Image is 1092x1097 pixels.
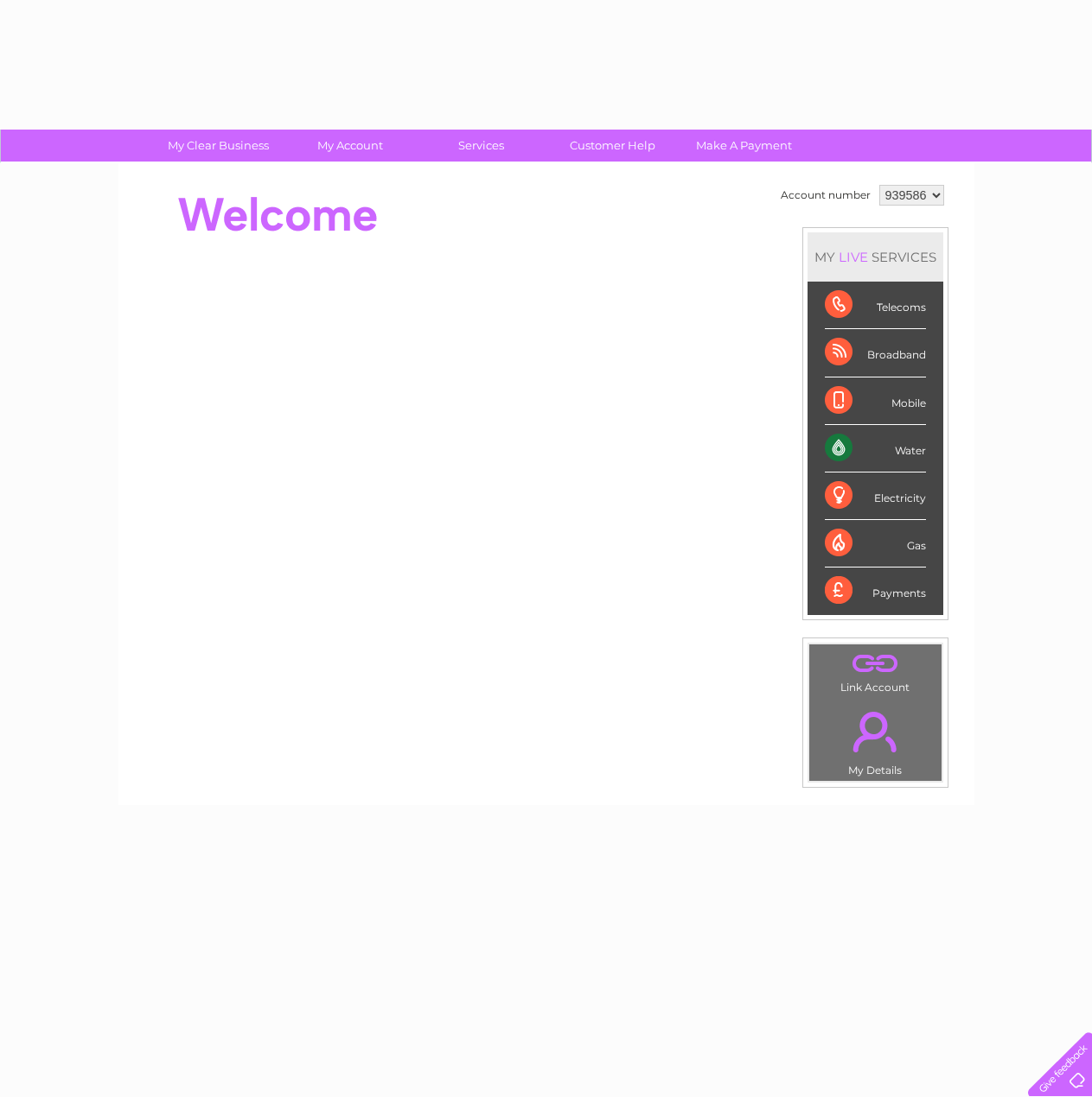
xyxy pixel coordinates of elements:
[825,520,926,568] div: Gas
[825,472,926,520] div: Electricity
[776,181,875,210] td: Account number
[808,232,943,282] div: MY SERVICES
[278,130,421,162] a: My Account
[814,649,937,679] a: .
[825,425,926,472] div: Water
[825,377,926,425] div: Mobile
[835,249,872,265] div: LIVE
[410,130,552,162] a: Services
[825,568,926,614] div: Payments
[808,697,942,782] td: My Details
[814,701,937,762] a: .
[147,130,290,162] a: My Clear Business
[808,644,942,698] td: Link Account
[825,282,926,329] div: Telecoms
[541,130,684,162] a: Customer Help
[825,329,926,377] div: Broadband
[673,130,815,162] a: Make A Payment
